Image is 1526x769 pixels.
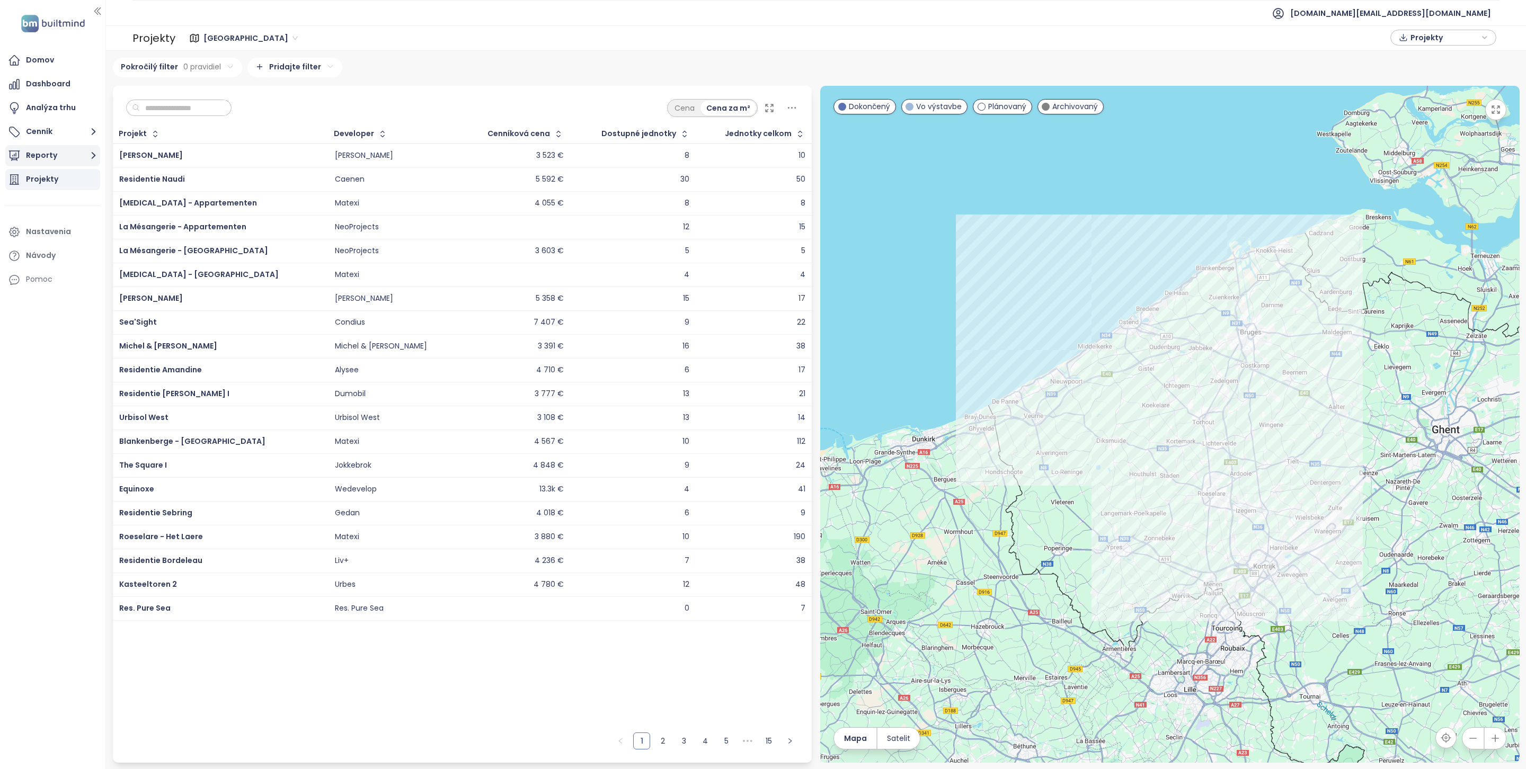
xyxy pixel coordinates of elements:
[335,199,359,208] div: Matexi
[844,732,867,744] span: Mapa
[801,246,805,256] div: 5
[119,198,257,208] a: [MEDICAL_DATA] - Appartementen
[617,738,624,744] span: left
[247,58,342,77] div: Pridajte filter
[796,342,805,351] div: 38
[797,437,805,446] div: 112
[685,365,689,375] div: 6
[801,199,805,208] div: 8
[26,101,76,114] div: Analýza trhu
[797,318,805,327] div: 22
[798,413,805,423] div: 14
[335,556,349,566] div: Liv+
[877,728,920,749] button: Satelit
[655,733,671,749] a: 2
[536,365,564,375] div: 4 710 €
[132,28,175,49] div: Projekty
[685,199,689,208] div: 8
[5,169,100,190] a: Projekty
[798,485,805,494] div: 41
[654,732,671,749] li: 2
[119,341,217,351] a: Michel & [PERSON_NAME]
[119,150,183,160] a: [PERSON_NAME]
[669,101,700,115] div: Cena
[536,151,564,160] div: 3 523 €
[685,604,689,613] div: 0
[335,342,427,351] div: Michel & [PERSON_NAME]
[26,273,52,286] div: Pomoc
[612,732,629,749] li: Predchádzajúca strana
[26,173,58,186] div: Projekty
[684,485,689,494] div: 4
[633,732,650,749] li: 1
[801,604,805,613] div: 7
[335,580,356,589] div: Urbes
[739,732,756,749] span: •••
[799,365,805,375] div: 17
[335,270,359,280] div: Matexi
[683,413,689,423] div: 13
[685,151,689,160] div: 8
[834,728,876,749] button: Mapa
[335,485,377,494] div: Wedevelop
[119,484,154,494] a: Equinoxe
[119,245,268,256] a: La Mésangerie - [GEOGRAPHIC_DATA]
[119,269,279,280] span: [MEDICAL_DATA] - [GEOGRAPHIC_DATA]
[5,245,100,266] a: Návody
[113,58,242,77] div: Pokročilý filter
[183,61,221,73] span: 0 pravidiel
[800,270,805,280] div: 4
[685,246,689,256] div: 5
[612,732,629,749] button: left
[796,556,805,566] div: 38
[335,437,359,446] div: Matexi
[760,732,777,749] li: 15
[683,580,689,589] div: 12
[782,732,799,749] button: right
[799,389,805,399] div: 21
[697,733,713,749] a: 4
[535,556,564,566] div: 4 236 €
[682,342,689,351] div: 16
[988,101,1026,112] span: Plánovaný
[119,364,202,375] a: Residentie Amandine
[700,101,756,115] div: Cena za m²
[119,174,185,184] a: Residentie Naudi
[5,221,100,243] a: Nastavenia
[801,508,805,518] div: 9
[5,74,100,95] a: Dashboard
[335,175,365,184] div: Caenen
[535,199,564,208] div: 4 055 €
[119,388,229,399] a: Residentie [PERSON_NAME] I
[761,733,777,749] a: 15
[203,30,298,46] span: West Flanders
[18,13,88,34] img: logo
[718,732,735,749] li: 5
[119,507,192,518] a: Residentie Sebring
[335,389,366,399] div: Dumobil
[335,222,379,232] div: NeoProjects
[119,130,147,137] div: Projekt
[487,130,550,137] div: Cenníková cena
[335,294,393,303] div: [PERSON_NAME]
[739,732,756,749] li: Nasledujúcich 5 strán
[119,603,171,613] a: Res. Pure Sea
[536,508,564,518] div: 4 018 €
[5,145,100,166] button: Reporty
[26,77,70,91] div: Dashboard
[335,151,393,160] div: [PERSON_NAME]
[676,732,693,749] li: 3
[334,130,374,137] div: Developer
[119,555,202,566] a: Residentie Bordeleau
[335,365,359,375] div: Alysee
[685,461,689,470] div: 9
[119,579,177,589] span: Kasteeltoren 2
[119,531,203,542] span: Roeselare - Het Laere
[536,175,564,184] div: 5 592 €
